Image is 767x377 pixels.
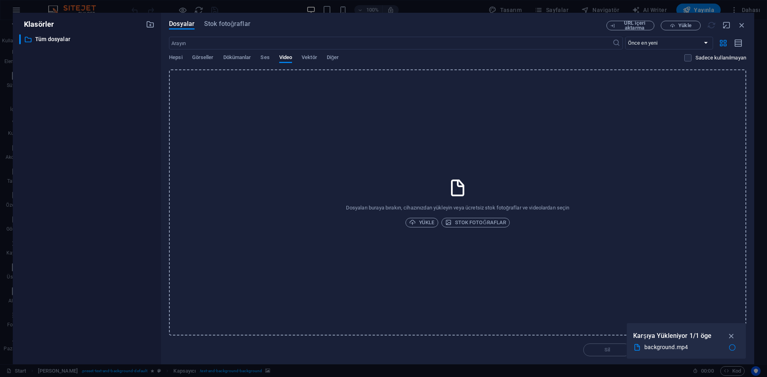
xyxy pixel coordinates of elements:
[192,53,214,64] span: Görseller
[327,53,339,64] span: Diğer
[35,35,140,44] p: Tüm dosyalar
[19,34,21,44] div: ​
[441,218,510,227] button: Stok fotoğraflar
[279,53,292,64] span: Video
[409,218,435,227] span: Yükle
[223,53,251,64] span: Dökümanlar
[169,37,612,49] input: Arayın
[445,218,507,227] span: Stok fotoğraflar
[678,23,691,28] span: Yükle
[661,21,701,30] button: Yükle
[644,343,723,352] div: background.mp4
[405,218,438,227] button: Yükle
[204,19,250,29] span: Stok fotoğraflar
[302,53,317,64] span: Vektör
[737,21,746,30] i: Kapat
[618,21,651,30] span: URL içeri aktarma
[606,21,654,30] button: URL içeri aktarma
[260,53,269,64] span: Ses
[722,21,731,30] i: Küçült
[19,19,54,30] p: Klasörler
[346,204,570,211] p: Dosyaları buraya bırakın, cihazınızdan yükleyin veya ücretsiz stok fotoğraflar ve videolardan seçin
[633,331,712,341] p: Karşıya Yükleniyor 1/1 öge
[169,53,182,64] span: Hepsi
[146,20,155,29] i: Yeni klasör oluştur
[695,54,746,61] p: Sadece web sitesinde kullanılmayan dosyaları görüntüleyin. Bu oturum sırasında eklenen dosyalar h...
[169,19,195,29] span: Dosyalar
